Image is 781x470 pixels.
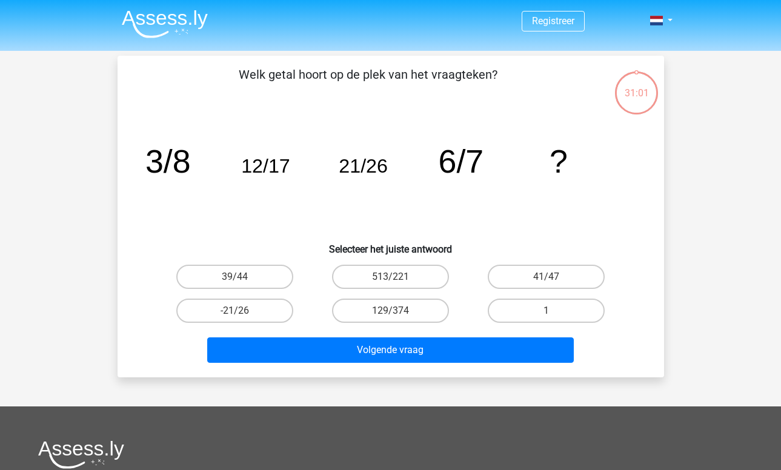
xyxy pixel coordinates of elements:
img: Assessly [122,10,208,38]
div: 31:01 [614,70,659,101]
label: 39/44 [176,265,293,289]
label: 513/221 [332,265,449,289]
p: Welk getal hoort op de plek van het vraagteken? [137,65,599,102]
label: 1 [488,299,605,323]
h6: Selecteer het juiste antwoord [137,234,645,255]
label: -21/26 [176,299,293,323]
tspan: 6/7 [438,143,484,179]
img: Assessly logo [38,440,124,469]
button: Volgende vraag [207,337,574,363]
tspan: 12/17 [241,155,290,177]
tspan: ? [550,143,568,179]
tspan: 3/8 [145,143,190,179]
tspan: 21/26 [339,155,388,177]
a: Registreer [532,15,574,27]
label: 41/47 [488,265,605,289]
label: 129/374 [332,299,449,323]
